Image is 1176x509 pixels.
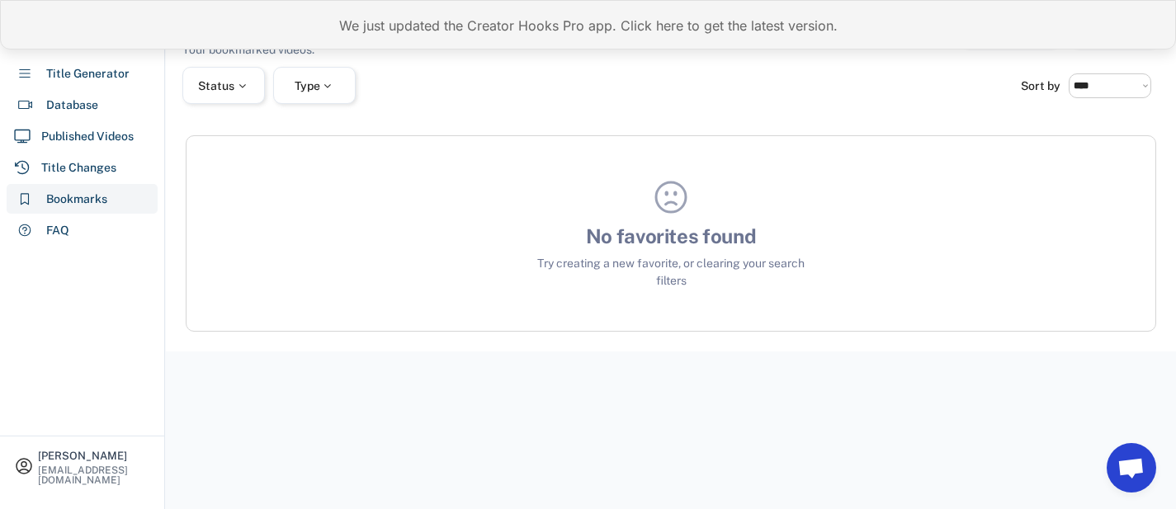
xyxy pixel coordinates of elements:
div: Title Changes [41,159,116,177]
h4: No favorites found [522,224,819,248]
div: Sort by [1021,80,1060,92]
div: Title Generator [46,65,130,82]
div: Try creating a new favorite, or clearing your search filters [522,255,819,290]
div: Your bookmarked videos. [182,41,314,59]
div: FAQ [46,222,69,239]
div: [PERSON_NAME] [38,450,150,461]
div: [EMAIL_ADDRESS][DOMAIN_NAME] [38,465,150,485]
div: Type [295,80,335,92]
a: Open chat [1107,443,1156,493]
div: Status [198,80,249,92]
div: Bookmarks [46,191,107,208]
div: Database [46,97,98,114]
div: Published Videos [41,128,134,145]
